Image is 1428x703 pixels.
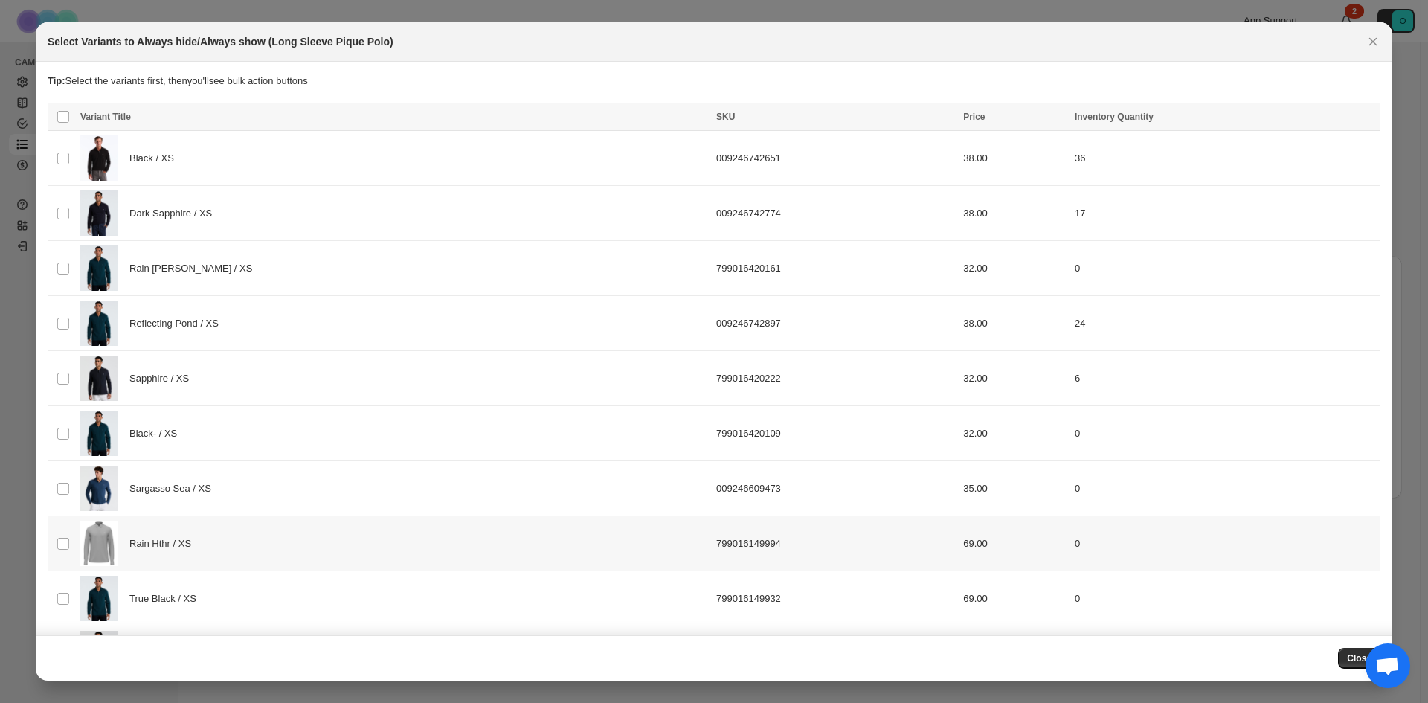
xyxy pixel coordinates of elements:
[1070,406,1380,461] td: 0
[80,245,118,291] img: Long-Sleeve-Pique-Polo-Rain-Heather-Original-Penguin-14.jpg
[129,591,205,606] span: True Black / XS
[1070,241,1380,296] td: 0
[129,316,227,331] span: Reflecting Pond / XS
[129,536,199,551] span: Rain Hthr / XS
[80,521,118,566] img: Long-Sleeve-Pique-Polo-Original-Penguin-18_6e23016b.jpg
[712,131,959,186] td: 009246742651
[129,481,219,496] span: Sargasso Sea / XS
[712,351,959,406] td: 799016420222
[712,186,959,241] td: 009246742774
[963,112,985,122] span: Price
[1070,296,1380,351] td: 24
[1075,112,1154,122] span: Inventory Quantity
[80,190,118,236] img: Long-Sleeve-Pique-Polo-Dark-Sapphire-Original-Penguin-11.jpg
[959,406,1070,461] td: 32.00
[712,626,959,681] td: 799016149871
[48,74,1380,89] p: Select the variants first, then you'll see bulk action buttons
[712,406,959,461] td: 799016420109
[48,75,65,86] strong: Tip:
[959,296,1070,351] td: 38.00
[1363,31,1383,52] button: Close
[80,135,118,181] img: Long-Sleeve-Pique-Polo-Black-Original-Penguin.jpg
[129,151,182,166] span: Black / XS
[959,461,1070,516] td: 35.00
[959,131,1070,186] td: 38.00
[1070,351,1380,406] td: 6
[1338,648,1380,669] button: Close
[959,626,1070,681] td: 69.00
[1347,652,1371,664] span: Close
[129,261,260,276] span: Rain [PERSON_NAME] / XS
[712,241,959,296] td: 799016420161
[712,516,959,571] td: 799016149994
[1070,516,1380,571] td: 0
[129,206,220,221] span: Dark Sapphire / XS
[712,461,959,516] td: 009246609473
[712,571,959,626] td: 799016149932
[80,356,118,401] img: Long-Sleeve-Pique-Polo-Sapphire-Original-Penguin-6.jpg
[80,112,131,122] span: Variant Title
[959,571,1070,626] td: 69.00
[1070,131,1380,186] td: 36
[1070,626,1380,681] td: 0
[712,296,959,351] td: 009246742897
[1070,186,1380,241] td: 17
[716,112,735,122] span: SKU
[80,576,118,621] img: Long-Sleeve-Pique-Polo-Rain-Heather-Original-Penguin-14.jpg
[959,186,1070,241] td: 38.00
[959,351,1070,406] td: 32.00
[1070,461,1380,516] td: 0
[129,426,185,441] span: Black- / XS
[129,371,197,386] span: Sapphire / XS
[80,411,118,456] img: Long-Sleeve-Pique-Polo-Rain-Heather-Original-Penguin-14.jpg
[80,466,118,511] img: Long-Sleeve-Pique-Polo-Sargasso-Sea-Original-Penguin-20.jpg
[959,516,1070,571] td: 69.00
[1070,571,1380,626] td: 0
[959,241,1070,296] td: 32.00
[80,301,118,346] img: Long-Sleeve-Pique-Polo-Rain-Heather-Original-Penguin-14.jpg
[80,631,118,676] img: Long-Sleeve-Pique-Polo-Sapphire-Original-Penguin-6.jpg
[1366,643,1410,688] div: Open chat
[48,34,393,49] h2: Select Variants to Always hide/Always show (Long Sleeve Pique Polo)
